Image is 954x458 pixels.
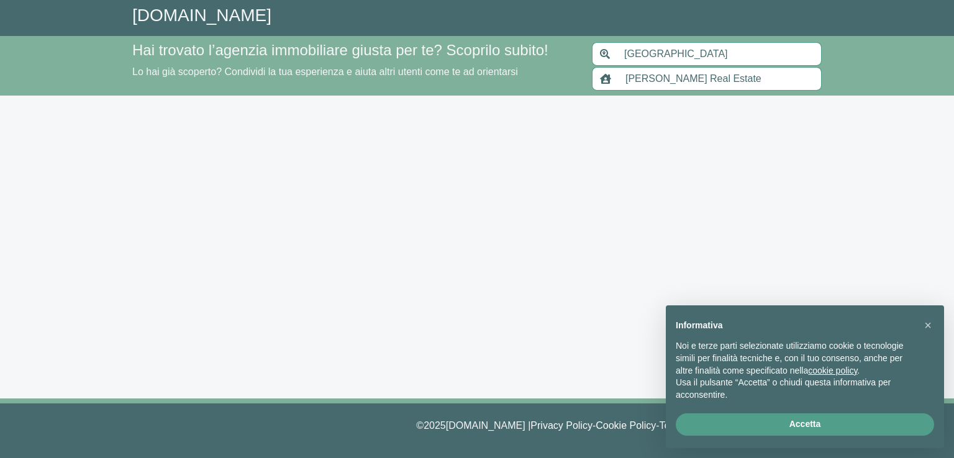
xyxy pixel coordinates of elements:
button: Accetta [676,413,934,436]
a: Cookie Policy [596,420,656,431]
p: © 2025 [DOMAIN_NAME] | - - | [132,418,822,433]
h2: Informativa [676,320,914,331]
a: Privacy Policy [530,420,593,431]
p: Lo hai già scoperto? Condividi la tua esperienza e aiuta altri utenti come te ad orientarsi [132,65,577,79]
button: Chiudi questa informativa [918,315,938,335]
a: cookie policy - il link si apre in una nuova scheda [808,366,857,375]
h4: Hai trovato l’agenzia immobiliare giusta per te? Scoprilo subito! [132,42,577,60]
a: [DOMAIN_NAME] [132,6,271,25]
p: Noi e terze parti selezionate utilizziamo cookie o tecnologie simili per finalità tecniche e, con... [676,340,914,377]
span: × [924,318,932,332]
p: Usa il pulsante “Accetta” o chiudi questa informativa per acconsentire. [676,377,914,401]
input: Inserisci nome agenzia immobiliare [618,67,822,91]
input: Inserisci area di ricerca (Comune o Provincia) [617,42,822,66]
